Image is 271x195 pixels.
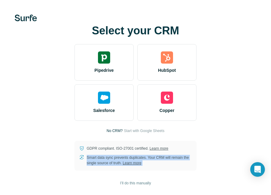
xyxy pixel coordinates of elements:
p: Smart data sync prevents duplicates. Your CRM will remain the single source of truth. [87,155,192,166]
button: Start with Google Sheets [124,128,164,134]
span: Copper [160,107,175,113]
h1: Select your CRM [74,25,197,37]
p: No CRM? [107,128,123,134]
span: HubSpot [158,67,176,73]
p: GDPR compliant. ISO-27001 certified. [87,146,168,151]
span: I’ll do this manually [120,180,151,186]
img: salesforce's logo [98,92,110,104]
span: Salesforce [93,107,115,113]
img: copper's logo [161,92,173,104]
a: Learn more [150,146,168,151]
span: Pipedrive [94,67,114,73]
img: hubspot's logo [161,51,173,64]
a: Learn more [123,161,141,165]
img: Surfe's logo [15,15,37,21]
div: Open Intercom Messenger [250,162,265,177]
img: pipedrive's logo [98,51,110,64]
button: I’ll do this manually [116,179,155,188]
